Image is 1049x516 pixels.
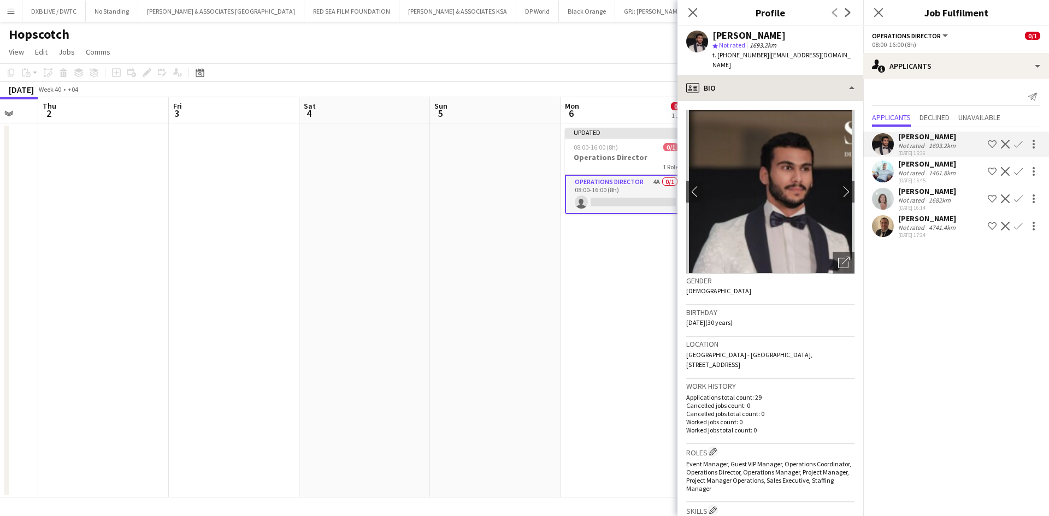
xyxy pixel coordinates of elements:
[9,84,34,95] div: [DATE]
[9,47,24,57] span: View
[686,418,854,426] p: Worked jobs count: 0
[565,101,579,111] span: Mon
[399,1,516,22] button: [PERSON_NAME] & ASSOCIATES KSA
[927,169,958,177] div: 1461.8km
[565,152,687,162] h3: Operations Director
[872,40,1040,49] div: 08:00-16:00 (8h)
[872,32,941,40] span: Operations Director
[9,26,69,43] h1: Hopscotch
[565,175,687,214] app-card-role: Operations Director4A0/108:00-16:00 (8h)
[68,85,78,93] div: +04
[663,163,679,171] span: 1 Role
[1025,32,1040,40] span: 0/1
[686,351,812,369] span: [GEOGRAPHIC_DATA] - [GEOGRAPHIC_DATA], [STREET_ADDRESS]
[833,252,854,274] div: Open photos pop-in
[4,45,28,59] a: View
[671,102,686,110] span: 0/1
[686,307,854,317] h3: Birthday
[565,128,687,214] app-job-card: Updated08:00-16:00 (8h)0/1Operations Director1 RoleOperations Director4A0/108:00-16:00 (8h)
[898,213,958,223] div: [PERSON_NAME]
[86,47,110,57] span: Comms
[677,75,863,101] div: Bio
[302,107,316,120] span: 4
[31,45,52,59] a: Edit
[872,114,911,121] span: Applicants
[898,132,958,141] div: [PERSON_NAME]
[304,1,399,22] button: RED SEA FILM FOUNDATION
[173,101,182,111] span: Fri
[898,223,927,232] div: Not rated
[927,223,958,232] div: 4741.4km
[898,196,927,204] div: Not rated
[686,110,854,274] img: Crew avatar or photo
[686,318,733,327] span: [DATE] (30 years)
[686,276,854,286] h3: Gender
[43,101,56,111] span: Thu
[686,393,854,401] p: Applications total count: 29
[686,446,854,458] h3: Roles
[958,114,1000,121] span: Unavailable
[898,150,958,157] div: [DATE] 15:36
[304,101,316,111] span: Sat
[712,31,786,40] div: [PERSON_NAME]
[172,107,182,120] span: 3
[686,505,854,516] h3: Skills
[863,5,1049,20] h3: Job Fulfilment
[433,107,447,120] span: 5
[35,47,48,57] span: Edit
[686,339,854,349] h3: Location
[898,177,958,184] div: [DATE] 15:45
[22,1,86,22] button: DXB LIVE / DWTC
[872,32,950,40] button: Operations Director
[927,141,958,150] div: 1693.2km
[898,204,956,211] div: [DATE] 16:14
[719,41,745,49] span: Not rated
[898,232,958,239] div: [DATE] 17:24
[671,111,686,120] div: 1 Job
[712,51,851,69] span: | [EMAIL_ADDRESS][DOMAIN_NAME]
[747,41,779,49] span: 1693.2km
[863,53,1049,79] div: Applicants
[54,45,79,59] a: Jobs
[41,107,56,120] span: 2
[677,5,863,20] h3: Profile
[58,47,75,57] span: Jobs
[712,51,769,59] span: t. [PHONE_NUMBER]
[663,143,679,151] span: 0/1
[898,141,927,150] div: Not rated
[898,186,956,196] div: [PERSON_NAME]
[686,381,854,391] h3: Work history
[86,1,138,22] button: No Standing
[686,287,751,295] span: [DEMOGRAPHIC_DATA]
[563,107,579,120] span: 6
[574,143,618,151] span: 08:00-16:00 (8h)
[927,196,953,204] div: 1682km
[898,159,958,169] div: [PERSON_NAME]
[516,1,559,22] button: DP World
[615,1,692,22] button: GPJ: [PERSON_NAME]
[565,128,687,137] div: Updated
[138,1,304,22] button: [PERSON_NAME] & ASSOCIATES [GEOGRAPHIC_DATA]
[686,426,854,434] p: Worked jobs total count: 0
[686,460,851,493] span: Event Manager, Guest VIP Manager, Operations Coordinator, Operations Director, Operations Manager...
[898,169,927,177] div: Not rated
[434,101,447,111] span: Sun
[81,45,115,59] a: Comms
[559,1,615,22] button: Black Orange
[686,401,854,410] p: Cancelled jobs count: 0
[686,410,854,418] p: Cancelled jobs total count: 0
[36,85,63,93] span: Week 40
[920,114,950,121] span: Declined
